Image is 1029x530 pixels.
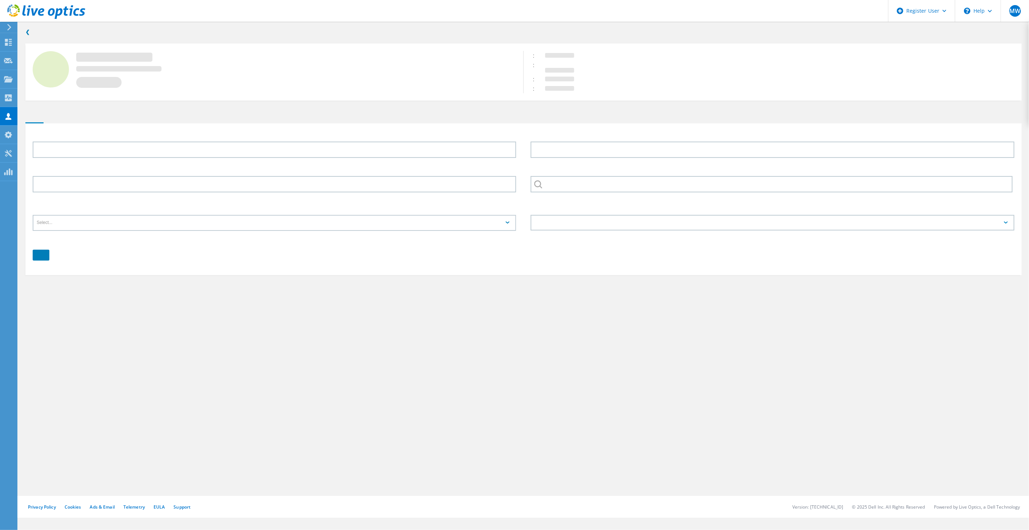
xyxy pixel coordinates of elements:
[533,61,542,69] span: :
[65,504,81,510] a: Cookies
[533,75,542,83] span: :
[533,85,542,93] span: :
[852,504,925,510] li: © 2025 Dell Inc. All Rights Reserved
[25,28,30,36] a: Back to search
[123,504,145,510] a: Telemetry
[7,15,85,20] a: Live Optics Dashboard
[964,8,971,14] svg: \n
[154,504,165,510] a: EULA
[934,504,1020,510] li: Powered by Live Optics, a Dell Technology
[792,504,844,510] li: Version: [TECHNICAL_ID]
[28,504,56,510] a: Privacy Policy
[90,504,115,510] a: Ads & Email
[173,504,191,510] a: Support
[1009,8,1020,14] span: MW
[533,52,542,60] span: :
